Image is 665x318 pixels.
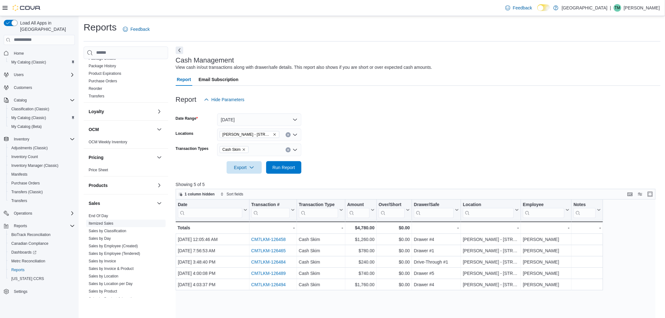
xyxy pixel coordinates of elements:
button: Pricing [89,154,154,161]
a: Dashboards [6,248,77,257]
button: Open list of options [293,147,298,152]
div: Amount [347,202,370,208]
button: Customers [1,83,77,92]
span: Report [177,73,191,86]
button: Transaction Type [299,202,343,218]
span: Catalog [14,98,27,103]
a: Purchase Orders [89,79,117,83]
span: Inventory Count [9,153,75,161]
label: Transaction Types [176,146,208,151]
span: Package History [89,63,116,69]
div: $0.00 [379,258,410,266]
a: Adjustments (Classic) [9,144,50,152]
span: Email Subscription [199,73,239,86]
button: Open list of options [293,132,298,137]
div: [PERSON_NAME] - [STREET_ADDRESS] [463,247,519,255]
div: Totals [178,224,247,232]
span: Feedback [513,5,532,11]
a: Customers [11,84,35,91]
button: 1 column hidden [176,190,217,198]
span: Reports [9,266,75,274]
button: Enter fullscreen [646,190,654,198]
div: - [414,224,459,232]
button: Inventory [11,135,32,143]
a: BioTrack Reconciliation [9,231,53,238]
button: OCM [89,126,154,133]
a: Package History [89,64,116,68]
button: Keyboard shortcuts [626,190,634,198]
button: Over/Short [379,202,410,218]
a: CM7LKM-126494 [251,282,286,287]
div: Transaction Type [299,202,338,218]
a: End Of Day [89,214,108,218]
div: $0.00 [379,281,410,288]
div: Notes [574,202,596,218]
img: Cova [13,5,41,11]
span: Classification (Classic) [11,107,49,112]
div: $780.00 [347,247,375,255]
div: [PERSON_NAME] [523,281,569,288]
div: Notes [574,202,596,208]
a: Sales by Location [89,274,118,278]
button: Catalog [1,96,77,105]
a: OCM Weekly Inventory [89,140,127,144]
div: $1,260.00 [347,236,375,243]
span: My Catalog (Beta) [9,123,75,130]
span: BioTrack Reconciliation [11,232,51,237]
button: Remove Cash Skim from selection in this group [242,148,246,151]
div: Cash Skim [299,270,343,277]
span: [US_STATE] CCRS [11,276,44,281]
h1: Reports [84,21,117,34]
div: $4,780.00 [347,224,375,232]
button: Transfers [6,196,77,205]
button: Amount [347,202,375,218]
button: Pricing [156,154,163,161]
div: Over/Short [379,202,405,208]
span: Sales by Classification [89,228,126,233]
button: Transaction # [251,202,294,218]
span: Dashboards [11,250,36,255]
div: Location [463,202,514,208]
button: Transfers (Classic) [6,188,77,196]
span: Cash Skim [220,146,249,153]
button: Display options [636,190,644,198]
a: [US_STATE] CCRS [9,275,47,282]
a: CM7LKM-126489 [251,271,286,276]
a: Package Details [89,56,116,61]
span: Purchase Orders [11,181,40,186]
button: Inventory Count [6,152,77,161]
button: Products [156,182,163,189]
button: Location [463,202,519,218]
a: Canadian Compliance [9,240,51,247]
div: Drawer #1 [414,247,459,255]
a: Sales by Day [89,236,111,241]
span: Canadian Compliance [9,240,75,247]
div: Drawer/Safe [414,202,454,208]
div: Transaction # URL [251,202,289,218]
h3: Products [89,182,108,189]
button: Export [227,161,262,174]
div: Employee [523,202,564,208]
span: Inventory Count [11,154,38,159]
button: Loyalty [156,108,163,115]
span: Sort fields [227,192,243,197]
a: Sales by Invoice & Product [89,266,134,271]
button: [US_STATE] CCRS [6,274,77,283]
div: [PERSON_NAME] [523,258,569,266]
button: BioTrack Reconciliation [6,230,77,239]
div: Cash Skim [299,281,343,288]
span: End Of Day [89,213,108,218]
span: Export [230,161,258,174]
div: [PERSON_NAME] [523,236,569,243]
div: [DATE] 12:05:46 AM [178,236,247,243]
a: My Catalog (Classic) [9,58,49,66]
a: Price Sheet [89,168,108,172]
span: Operations [14,211,32,216]
span: Adjustments (Classic) [9,144,75,152]
button: Operations [11,210,35,217]
div: - [463,224,519,232]
div: Transaction # [251,202,289,208]
span: Moore - 105 SE 19th St [220,131,279,138]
